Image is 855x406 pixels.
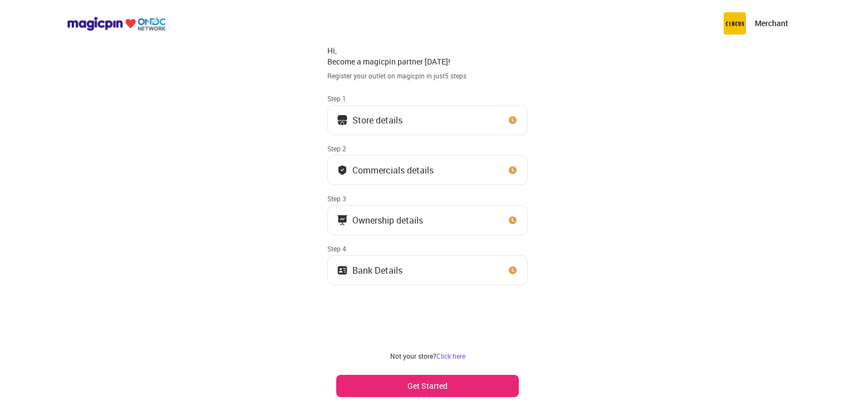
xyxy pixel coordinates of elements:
[507,165,518,176] img: clock_icon_new.67dbf243.svg
[327,144,528,153] div: Step 2
[507,215,518,226] img: clock_icon_new.67dbf243.svg
[327,45,528,67] div: Hi, Become a magicpin partner [DATE]!
[352,268,402,273] div: Bank Details
[724,12,746,34] img: circus.b677b59b.png
[67,16,166,31] img: ondc-logo-new-small.8a59708e.svg
[327,205,528,235] button: Ownership details
[327,94,528,103] div: Step 1
[336,375,519,397] button: Get Started
[337,165,348,176] img: bank_details_tick.fdc3558c.svg
[352,167,434,173] div: Commercials details
[755,18,788,29] p: Merchant
[436,351,465,360] a: Click here
[327,244,528,253] div: Step 4
[337,215,348,226] img: commercials_icon.983f7837.svg
[352,117,402,123] div: Store details
[327,255,528,285] button: Bank Details
[352,217,423,223] div: Ownership details
[327,105,528,135] button: Store details
[327,194,528,203] div: Step 3
[327,155,528,185] button: Commercials details
[390,351,436,360] span: Not your store?
[507,265,518,276] img: clock_icon_new.67dbf243.svg
[507,115,518,126] img: clock_icon_new.67dbf243.svg
[337,265,348,276] img: ownership_icon.37569ceb.svg
[337,115,348,126] img: storeIcon.9b1f7264.svg
[327,71,528,81] div: Register your outlet on magicpin in just 5 steps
